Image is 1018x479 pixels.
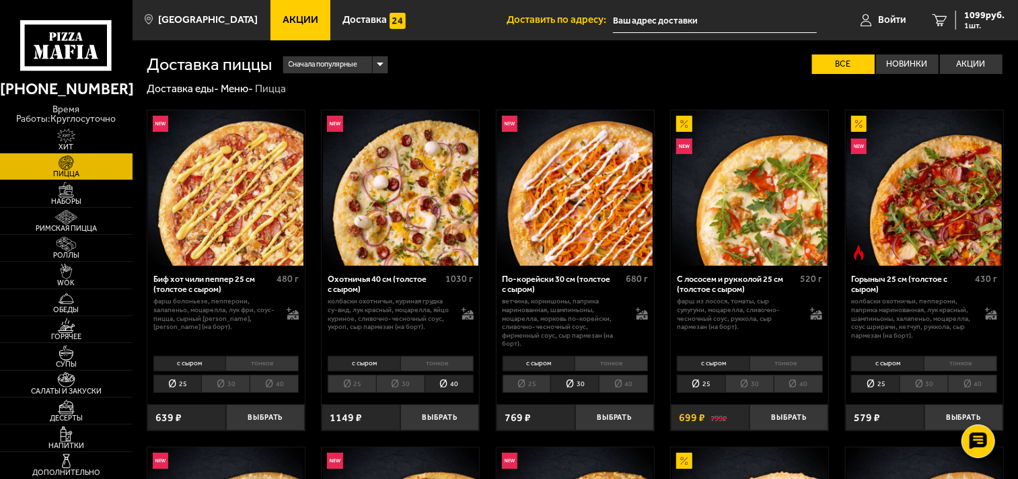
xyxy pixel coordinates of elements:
button: Выбрать [400,404,479,431]
div: Пицца [255,82,286,96]
li: 30 [900,375,948,394]
div: Биф хот чили пеппер 25 см (толстое с сыром) [153,274,274,294]
p: колбаски Охотничьи, пепперони, паприка маринованная, лук красный, шампиньоны, халапеньо, моцарелл... [851,297,974,340]
span: Доставить по адресу: [507,15,613,25]
li: тонкое [225,356,299,371]
h1: Доставка пиццы [147,56,272,73]
li: 40 [425,375,474,394]
li: тонкое [400,356,474,371]
a: НовинкаПо-корейски 30 см (толстое с сыром) [497,110,654,266]
div: Горыныч 25 см (толстое с сыром) [851,274,972,294]
button: Выбрать [575,404,654,431]
li: тонкое [924,356,997,371]
li: тонкое [750,356,823,371]
span: 639 ₽ [155,412,182,423]
label: Акции [940,54,1003,74]
li: с сыром [851,356,924,371]
li: 40 [250,375,299,394]
label: Все [812,54,875,74]
span: 520 г [800,273,822,285]
img: С лососем и рукколой 25 см (толстое с сыром) [672,110,828,266]
span: 699 ₽ [679,412,705,423]
span: 769 ₽ [505,412,531,423]
img: Горыныч 25 см (толстое с сыром) [846,110,1002,266]
li: 40 [774,375,823,394]
span: 430 г [975,273,997,285]
span: 579 ₽ [854,412,880,423]
a: АкционныйНовинкаОстрое блюдоГорыныч 25 см (толстое с сыром) [846,110,1003,266]
a: АкционныйНовинкаС лососем и рукколой 25 см (толстое с сыром) [671,110,828,266]
li: 25 [503,375,551,394]
li: с сыром [677,356,750,371]
div: С лососем и рукколой 25 см (толстое с сыром) [677,274,797,294]
img: Новинка [153,453,169,469]
span: Акции [283,15,318,25]
p: ветчина, корнишоны, паприка маринованная, шампиньоны, моцарелла, морковь по-корейски, сливочно-че... [503,297,626,348]
img: По-корейски 30 см (толстое с сыром) [497,110,653,266]
a: Меню- [221,82,253,95]
img: Охотничья 40 см (толстое с сыром) [323,110,478,266]
li: 30 [550,375,599,394]
li: 25 [851,375,900,394]
li: 30 [376,375,425,394]
span: 680 г [626,273,648,285]
img: Акционный [851,116,867,132]
span: 480 г [277,273,299,285]
img: Акционный [676,116,692,132]
img: Новинка [502,453,518,469]
span: 1030 г [446,273,474,285]
li: с сыром [328,356,400,371]
span: Войти [878,15,906,25]
span: 1149 ₽ [330,412,362,423]
label: Новинки [876,54,939,74]
img: Новинка [327,116,343,132]
li: 25 [153,375,202,394]
img: Биф хот чили пеппер 25 см (толстое с сыром) [148,110,303,266]
img: Новинка [676,139,692,155]
img: Акционный [676,453,692,469]
a: Доставка еды- [147,82,219,95]
img: Новинка [153,116,169,132]
input: Ваш адрес доставки [613,8,817,33]
img: Новинка [851,139,867,155]
li: 40 [599,375,648,394]
img: Новинка [502,116,518,132]
li: 25 [677,375,725,394]
li: с сыром [503,356,575,371]
img: Новинка [327,453,343,469]
span: 1099 руб. [964,11,1005,20]
li: тонкое [575,356,648,371]
span: 1 шт. [964,22,1005,30]
li: 30 [725,375,774,394]
p: колбаски охотничьи, куриная грудка су-вид, лук красный, моцарелла, яйцо куриное, сливочно-чесночн... [328,297,451,331]
a: НовинкаОхотничья 40 см (толстое с сыром) [322,110,479,266]
span: Сначала популярные [289,54,358,75]
img: 15daf4d41897b9f0e9f617042186c801.svg [390,13,406,29]
button: Выбрать [226,404,305,431]
a: НовинкаБиф хот чили пеппер 25 см (толстое с сыром) [147,110,305,266]
div: Охотничья 40 см (толстое с сыром) [328,274,443,294]
p: фарш болоньезе, пепперони, халапеньо, моцарелла, лук фри, соус-пицца, сырный [PERSON_NAME], [PERS... [153,297,277,331]
s: 799 ₽ [711,412,727,423]
span: Доставка [342,15,387,25]
div: По-корейски 30 см (толстое с сыром) [503,274,623,294]
li: 25 [328,375,376,394]
li: с сыром [153,356,226,371]
button: Выбрать [924,404,1003,431]
img: Острое блюдо [851,245,867,261]
span: [GEOGRAPHIC_DATA] [158,15,258,25]
li: 30 [201,375,250,394]
p: фарш из лосося, томаты, сыр сулугуни, моцарелла, сливочно-чесночный соус, руккола, сыр пармезан (... [677,297,800,331]
li: 40 [948,375,997,394]
button: Выбрать [750,404,828,431]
